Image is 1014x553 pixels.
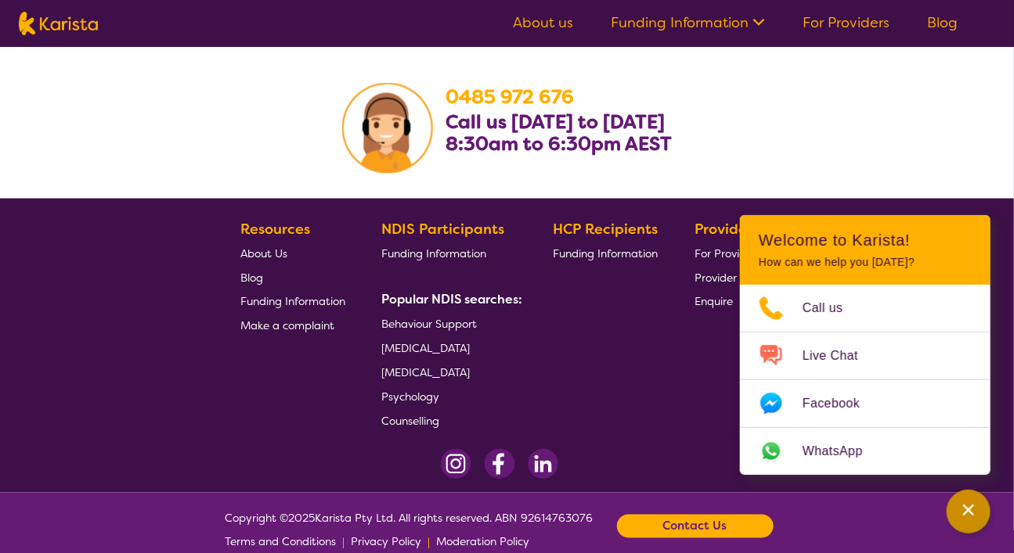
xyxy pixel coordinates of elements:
span: Moderation Policy [437,535,530,549]
a: About Us [240,241,345,265]
h2: Welcome to Karista! [759,231,972,250]
img: Karista Client Service [342,83,433,174]
span: Funding Information [240,295,345,309]
a: For Providers [695,241,767,265]
a: [MEDICAL_DATA] [382,336,517,361]
ul: Choose channel [740,285,991,475]
b: HCP Recipients [553,220,658,239]
img: Instagram [441,449,471,479]
a: Enquire [695,289,767,314]
a: Blog [927,13,958,32]
span: Enquire [695,295,733,309]
span: Facebook [803,392,879,415]
b: Popular NDIS searches: [382,292,523,308]
a: Provider Login [695,265,767,289]
a: Psychology [382,385,517,409]
a: 0485 972 676 [446,84,574,110]
span: Behaviour Support [382,318,478,332]
span: Privacy Policy [352,535,422,549]
b: Call us [DATE] to [DATE] [446,110,665,135]
span: Terms and Conditions [226,535,337,549]
button: Channel Menu [947,490,991,533]
a: Funding Information [382,241,517,265]
span: Live Chat [803,344,877,368]
span: Call us [803,296,862,320]
span: Psychology [382,390,440,404]
b: NDIS Participants [382,220,505,239]
span: [MEDICAL_DATA] [382,342,471,356]
b: 8:30am to 6:30pm AEST [446,131,672,156]
img: Karista logo [19,12,98,35]
a: Blog [240,265,345,289]
span: Make a complaint [240,319,334,333]
a: Behaviour Support [382,312,517,336]
span: Provider Login [695,271,767,285]
a: Web link opens in a new tab. [740,428,991,475]
b: Resources [240,220,310,239]
a: Make a complaint [240,314,345,338]
div: Channel Menu [740,215,991,475]
span: Funding Information [382,246,487,260]
a: [MEDICAL_DATA] [382,361,517,385]
p: How can we help you [DATE]? [759,256,972,269]
b: Providers [695,220,759,239]
span: For Providers [695,246,761,260]
img: Facebook [484,449,515,479]
a: About us [513,13,573,32]
span: About Us [240,246,287,260]
a: Counselling [382,409,517,433]
span: [MEDICAL_DATA] [382,366,471,380]
b: Contact Us [663,515,727,538]
a: For Providers [803,13,890,32]
a: Funding Information [553,241,658,265]
span: Funding Information [553,246,658,260]
span: Counselling [382,415,440,429]
img: LinkedIn [528,449,558,479]
span: WhatsApp [803,440,882,463]
span: Blog [240,271,263,285]
a: Funding Information [611,13,765,32]
a: Funding Information [240,289,345,314]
